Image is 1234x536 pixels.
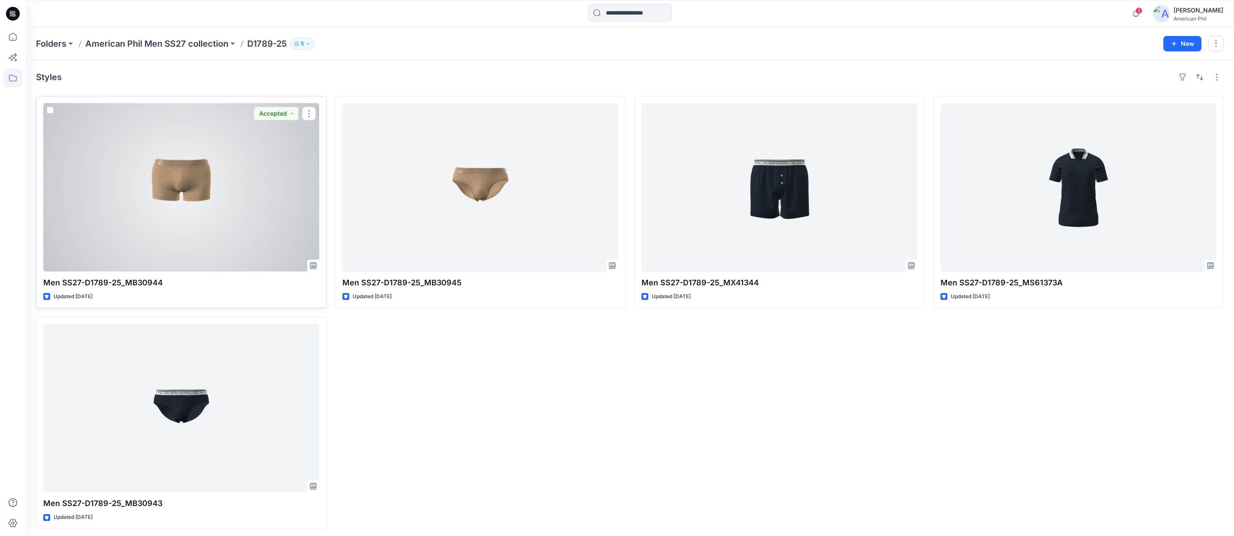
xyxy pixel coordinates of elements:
[1135,7,1142,14] span: 3
[43,324,319,492] a: Men SS27-D1789-25_MB30943
[247,38,287,50] p: D1789-25
[940,277,1216,289] p: Men SS27-D1789-25_MS61373A
[54,513,93,522] p: Updated [DATE]
[43,497,319,509] p: Men SS27-D1789-25_MB30943
[43,103,319,272] a: Men SS27-D1789-25_MB30944
[36,72,62,82] h4: Styles
[290,38,314,50] button: 5
[940,103,1216,272] a: Men SS27-D1789-25_MS61373A
[1174,5,1223,15] div: [PERSON_NAME]
[951,292,990,301] p: Updated [DATE]
[85,38,228,50] a: American Phil Men SS27 collection
[43,277,319,289] p: Men SS27-D1789-25_MB30944
[301,39,304,48] p: 5
[1174,15,1223,22] div: American Phil
[641,277,917,289] p: Men SS27-D1789-25_MX41344
[342,277,618,289] p: Men SS27-D1789-25_MB30945
[342,103,618,272] a: Men SS27-D1789-25_MB30945
[641,103,917,272] a: Men SS27-D1789-25_MX41344
[652,292,691,301] p: Updated [DATE]
[36,38,66,50] a: Folders
[1163,36,1201,51] button: New
[1153,5,1170,22] img: avatar
[54,292,93,301] p: Updated [DATE]
[353,292,392,301] p: Updated [DATE]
